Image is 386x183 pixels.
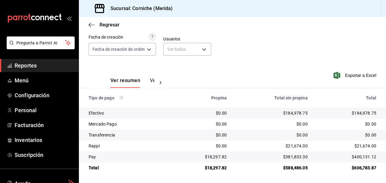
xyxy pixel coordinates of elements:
[4,44,75,50] a: Pregunta a Parrot AI
[236,143,308,149] div: $21,674.00
[119,96,124,100] svg: Los pagos realizados con Pay y otras terminales son montos brutos.
[236,165,308,171] div: $588,486.05
[89,34,123,40] div: Fecha de creación
[89,165,167,171] div: Total
[317,165,376,171] div: $606,783.87
[7,36,75,49] button: Pregunta a Parrot AI
[93,46,145,52] span: Fecha de creación de orden
[15,61,74,70] span: Reportes
[100,22,120,28] span: Regresar
[15,106,74,114] span: Personal
[89,154,167,160] div: Pay
[177,154,227,160] div: $18,297.82
[16,40,65,46] span: Pregunta a Parrot AI
[15,76,74,85] span: Menú
[236,132,308,138] div: $0.00
[177,95,227,100] div: Propina
[317,132,376,138] div: $0.00
[177,132,227,138] div: $0.00
[89,132,167,138] div: Transferencia
[177,121,227,127] div: $0.00
[15,121,74,129] span: Facturación
[89,121,167,127] div: Mercado Pago
[163,37,211,41] label: Usuarios
[236,110,308,116] div: $184,978.75
[335,72,376,79] button: Exportar a Excel
[177,110,227,116] div: $0.00
[150,78,173,88] button: Ver pagos
[177,143,227,149] div: $0.00
[163,43,211,56] div: Ver todos
[89,95,167,100] div: Tipo de pago
[317,121,376,127] div: $0.00
[317,143,376,149] div: $21,674.00
[89,143,167,149] div: Rappi
[110,78,154,88] div: navigation tabs
[15,151,74,159] span: Suscripción
[67,16,72,21] button: open_drawer_menu
[89,110,167,116] div: Efectivo
[15,136,74,144] span: Inventarios
[236,154,308,160] div: $381,833.30
[317,95,376,100] div: Total
[106,5,173,12] h3: Sucursal: Corniche (Merida)
[317,110,376,116] div: $184,978.75
[110,78,140,88] button: Ver resumen
[177,165,227,171] div: $18,297.82
[236,95,308,100] div: Total sin propina
[89,22,120,28] button: Regresar
[15,91,74,99] span: Configuración
[236,121,308,127] div: $0.00
[317,154,376,160] div: $400,131.12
